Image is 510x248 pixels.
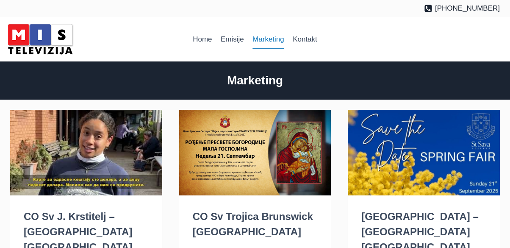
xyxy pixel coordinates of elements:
a: Emisije [216,29,248,50]
a: CO Sv Trojica Brunswick [GEOGRAPHIC_DATA] [193,211,313,237]
a: [PHONE_NUMBER] [424,3,500,14]
img: St Sava College – Varroville NSW [348,110,500,195]
span: [PHONE_NUMBER] [435,3,500,14]
img: CO Sv Trojica Brunswick VIC [179,110,331,195]
img: MIS Television [4,21,76,57]
nav: Primary [188,29,322,50]
a: Marketing [248,29,288,50]
h2: Marketing [10,72,500,89]
a: Home [188,29,216,50]
a: Kontakt [288,29,322,50]
img: CO Sv J. Krstitelj – Wollongong NSW [10,110,162,195]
